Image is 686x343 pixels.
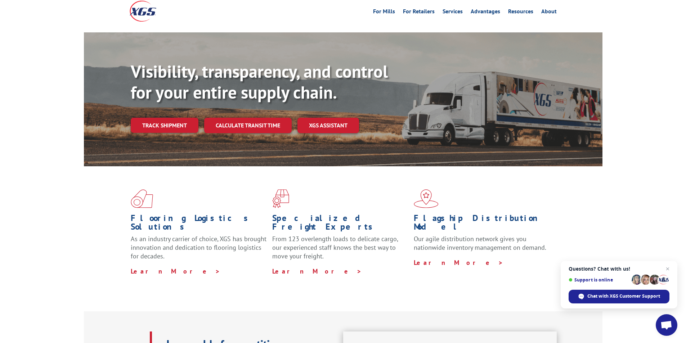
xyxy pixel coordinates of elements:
[272,214,408,235] h1: Specialized Freight Experts
[471,9,500,17] a: Advantages
[131,189,153,208] img: xgs-icon-total-supply-chain-intelligence-red
[272,267,362,275] a: Learn More >
[443,9,463,17] a: Services
[414,189,439,208] img: xgs-icon-flagship-distribution-model-red
[131,235,266,260] span: As an industry carrier of choice, XGS has brought innovation and dedication to flooring logistics...
[414,235,546,252] span: Our agile distribution network gives you nationwide inventory management on demand.
[541,9,557,17] a: About
[131,118,198,133] a: Track shipment
[403,9,435,17] a: For Retailers
[297,118,359,133] a: XGS ASSISTANT
[272,235,408,267] p: From 123 overlength loads to delicate cargo, our experienced staff knows the best way to move you...
[131,60,388,103] b: Visibility, transparency, and control for your entire supply chain.
[656,314,677,336] div: Open chat
[508,9,533,17] a: Resources
[569,290,669,303] div: Chat with XGS Customer Support
[663,265,672,273] span: Close chat
[414,214,550,235] h1: Flagship Distribution Model
[373,9,395,17] a: For Mills
[131,214,267,235] h1: Flooring Logistics Solutions
[272,189,289,208] img: xgs-icon-focused-on-flooring-red
[414,258,503,267] a: Learn More >
[569,266,669,272] span: Questions? Chat with us!
[587,293,660,299] span: Chat with XGS Customer Support
[204,118,292,133] a: Calculate transit time
[131,267,220,275] a: Learn More >
[569,277,629,283] span: Support is online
